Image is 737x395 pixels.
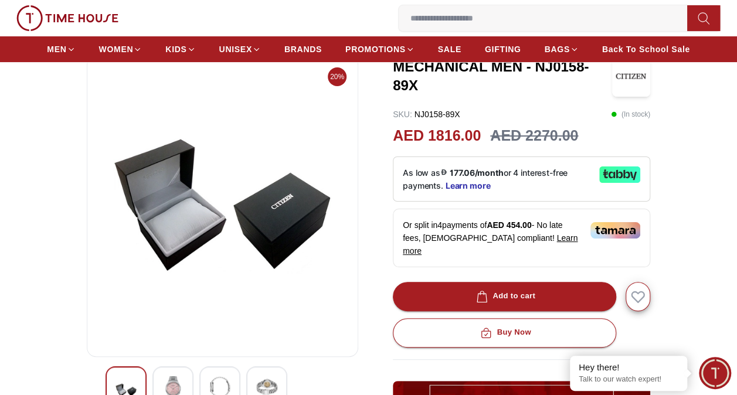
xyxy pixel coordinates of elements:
a: MEN [47,39,75,60]
div: Chat Widget [699,357,731,389]
a: Back To School Sale [602,39,690,60]
a: PROMOTIONS [345,39,415,60]
span: MEN [47,43,66,55]
p: Talk to our watch expert! [579,374,678,384]
h3: AED 2270.00 [490,125,578,147]
span: KIDS [165,43,186,55]
div: Hey there! [579,362,678,373]
span: PROMOTIONS [345,43,406,55]
span: UNISEX [219,43,252,55]
button: Buy Now [393,318,616,348]
span: Back To School Sale [602,43,690,55]
span: WOMEN [99,43,134,55]
a: GIFTING [485,39,521,60]
div: Or split in 4 payments of - No late fees, [DEMOGRAPHIC_DATA] compliant! [393,209,650,267]
span: SKU : [393,110,412,119]
p: ( In stock ) [611,108,650,120]
span: BAGS [544,43,569,55]
a: KIDS [165,39,195,60]
span: GIFTING [485,43,521,55]
div: Buy Now [478,326,531,339]
h3: MECHANICAL MEN - NJ0158-89X [393,57,612,95]
div: Add to cart [474,290,535,303]
span: AED 454.00 [487,220,531,230]
p: NJ0158-89X [393,108,460,120]
span: 20% [328,67,347,86]
span: BRANDS [284,43,322,55]
img: ... [16,5,118,31]
button: Add to cart [393,282,616,311]
a: WOMEN [99,39,142,60]
span: Learn more [403,233,578,256]
img: MECHANICAL MEN - NJ0158-89X [97,66,348,347]
img: MECHANICAL MEN - NJ0158-89X [612,56,650,97]
a: SALE [438,39,461,60]
h2: AED 1816.00 [393,125,481,147]
a: BAGS [544,39,578,60]
a: UNISEX [219,39,261,60]
span: SALE [438,43,461,55]
a: BRANDS [284,39,322,60]
img: Tamara [590,222,640,239]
